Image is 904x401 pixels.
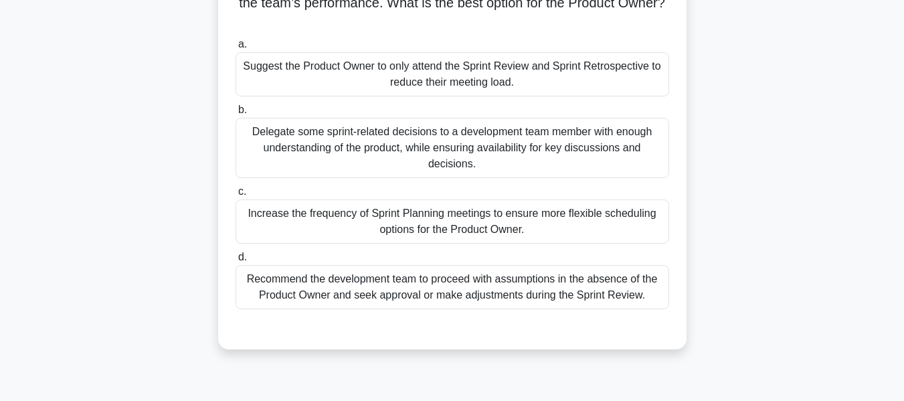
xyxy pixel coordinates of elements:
span: b. [238,104,247,115]
span: d. [238,251,247,262]
div: Suggest the Product Owner to only attend the Sprint Review and Sprint Retrospective to reduce the... [236,52,669,96]
div: Delegate some sprint-related decisions to a development team member with enough understanding of ... [236,118,669,178]
span: a. [238,38,247,50]
span: c. [238,185,246,197]
div: Increase the frequency of Sprint Planning meetings to ensure more flexible scheduling options for... [236,199,669,244]
div: Recommend the development team to proceed with assumptions in the absence of the Product Owner an... [236,265,669,309]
